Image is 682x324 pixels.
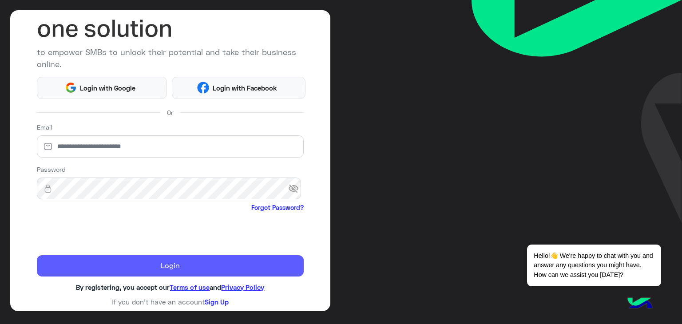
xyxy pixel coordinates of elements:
img: hulul-logo.png [624,288,655,320]
span: By registering, you accept our [76,283,170,291]
button: Login [37,255,304,277]
img: lock [37,184,59,193]
span: and [210,283,221,291]
img: email [37,142,59,151]
span: visibility_off [288,181,304,197]
button: Login with Google [37,77,167,99]
iframe: reCAPTCHA [37,214,172,249]
p: to empower SMBs to unlock their potential and take their business online. [37,46,304,70]
a: Sign Up [205,298,229,306]
h6: If you don’t have an account [37,298,304,306]
a: Privacy Policy [221,283,264,291]
label: Password [37,165,66,174]
span: Login with Google [77,83,139,93]
span: Hello!👋 We're happy to chat with you and answer any questions you might have. How can we assist y... [527,245,661,286]
span: Or [167,108,173,117]
label: Email [37,122,52,132]
button: Login with Facebook [172,77,305,99]
img: Facebook [197,82,209,94]
img: Google [65,82,77,94]
a: Terms of use [170,283,210,291]
span: Login with Facebook [209,83,280,93]
a: Forgot Password? [251,203,304,212]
